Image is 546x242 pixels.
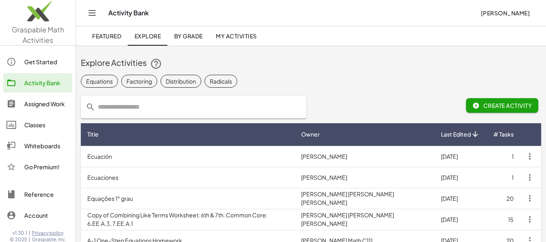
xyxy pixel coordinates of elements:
div: Activity Bank [24,78,69,88]
a: Privacy policy [32,230,66,236]
td: [DATE] [434,167,487,188]
td: Copy of Combining Like Terms Worksheet: 6th & 7th. Common Core: 6.EE.A.3, 7.EE.A.1 [81,209,295,230]
div: Reference [24,189,69,199]
button: Create Activity [466,98,538,113]
span: v1.30.1 [13,230,27,236]
a: Reference [3,185,72,204]
span: Explore [134,32,161,40]
td: [DATE] [434,188,487,209]
div: Whiteboards [24,141,69,151]
a: Activity Bank [3,73,72,93]
div: Explore Activities [81,57,541,70]
span: Owner [301,130,320,139]
td: [PERSON_NAME] [PERSON_NAME] [PERSON_NAME] [295,188,434,209]
div: Get Started [24,57,69,67]
button: Toggle navigation [86,6,99,19]
span: Create Activity [472,102,532,109]
i: prepended action [86,102,95,112]
div: Classes [24,120,69,130]
a: Classes [3,115,72,135]
span: | [29,230,30,236]
td: Ecuación [81,146,295,167]
a: Get Started [3,52,72,72]
span: My Activities [216,32,257,40]
td: [DATE] [434,209,487,230]
div: Factoring [126,77,152,86]
span: Graspable Math Activities [12,25,64,44]
td: 1 [487,167,520,188]
div: Go Premium! [24,162,69,172]
div: Assigned Work [24,99,69,109]
td: 1 [487,146,520,167]
div: Equations [86,77,113,86]
td: [PERSON_NAME] [PERSON_NAME] [PERSON_NAME] [295,209,434,230]
span: Featured [92,32,121,40]
td: Equações 1° grau [81,188,295,209]
div: Account [24,210,69,220]
span: # Tasks [493,130,514,139]
a: Whiteboards [3,136,72,156]
td: [DATE] [434,146,487,167]
span: Title [87,130,99,139]
button: [PERSON_NAME] [474,6,536,20]
span: By Grade [174,32,202,40]
a: Assigned Work [3,94,72,114]
td: 15 [487,209,520,230]
td: [PERSON_NAME] [295,167,434,188]
td: [PERSON_NAME] [295,146,434,167]
td: 20 [487,188,520,209]
td: Ecuaciones [81,167,295,188]
div: Radicals [210,77,232,86]
a: Account [3,206,72,225]
div: Distribution [166,77,196,86]
span: Last Edited [441,130,471,139]
span: [PERSON_NAME] [481,9,530,17]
